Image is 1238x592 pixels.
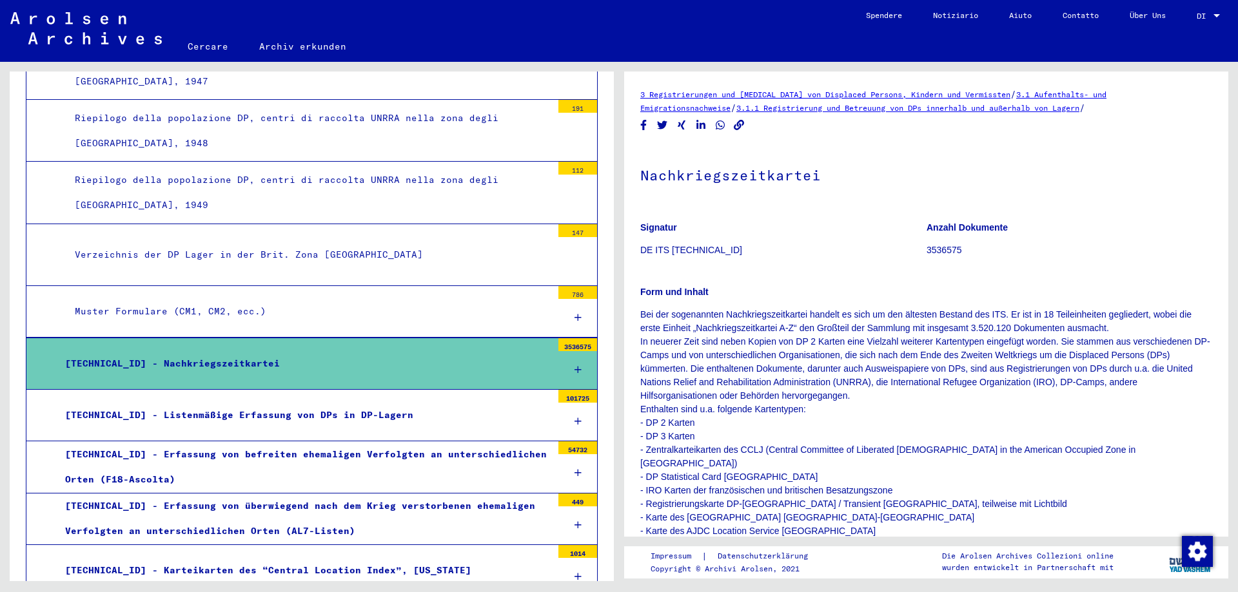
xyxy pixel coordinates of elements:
a: Datenschutzerklärung [707,549,823,563]
font: 101725 [566,394,589,403]
font: [TECHNICAL_ID] - Erfassung von überwiegend nach dem Krieg verstorbenen ehemaligen Verfolgten an u... [65,500,535,537]
h1: Nachkriegszeitkartei [640,146,1212,202]
font: wurden entwickelt in Partnerschaft mit [942,562,1114,572]
a: 3.1.1 Registrierung und Betreuung von DPs innerhalb und außerhalb von Lagern [736,103,1079,113]
font: Impressum [651,551,691,560]
font: Cercare [188,41,228,52]
a: 3 Registrierungen und [MEDICAL_DATA] von Displaced Persons, Kindern und Vermissten [640,90,1010,99]
font: 112 [572,166,584,175]
b: Anzahl Dokumente [927,222,1008,233]
font: 147 [572,229,584,237]
button: Share on Facebook [637,117,651,133]
img: Arolsen_neg.svg [10,12,162,44]
font: [TECHNICAL_ID] - Karteikarten des “Central Location Index”, [US_STATE] [65,564,471,576]
font: 1014 [570,549,585,558]
font: Datenschutzerklärung [718,551,808,560]
button: Share on Xing [675,117,689,133]
font: 449 [572,498,584,506]
font: [TECHNICAL_ID] - Erfassung von befreiten ehemaligen Verfolgten an unterschiedlichen Orten (F18-As... [65,448,547,485]
font: Die Arolsen Archives Collezioni online [942,551,1114,560]
button: Copy link [732,117,746,133]
p: DE ITS [TECHNICAL_ID] [640,243,926,257]
font: Contatto [1063,10,1099,20]
font: Riepilogo della popolazione DP, centri di raccolta UNRRA nella zona degli [GEOGRAPHIC_DATA], 1948 [75,112,498,149]
a: Archiv erkunden [244,31,362,62]
button: Share on LinkedIn [694,117,708,133]
font: DI [1197,11,1206,21]
font: 191 [572,104,584,113]
button: Share on Twitter [656,117,669,133]
font: 54732 [568,446,587,454]
a: Impressum [651,549,702,563]
font: [TECHNICAL_ID] - Nachkriegszeitkartei [65,358,280,369]
img: yv_logo.png [1166,546,1215,578]
font: Riepilogo della popolazione DP, centri di raccolta UNRRA nella zona degli [GEOGRAPHIC_DATA], 1949 [75,174,498,211]
span: / [731,102,736,113]
font: Aiuto [1009,10,1032,20]
span: / [1010,88,1016,100]
font: Spendere [866,10,902,20]
b: Signatur [640,222,677,233]
span: / [1079,102,1085,113]
font: Notiziario [933,10,978,20]
font: Verzeichnis der DP Lager in der Brit. Zona [GEOGRAPHIC_DATA] [75,249,423,260]
button: Share on WhatsApp [714,117,727,133]
font: Muster Formulare (CM1, CM2, ecc.) [75,305,266,317]
font: | [702,550,707,562]
font: Riepilogo della popolazione DP, centri di raccolta UNRRA nella zona degli [GEOGRAPHIC_DATA], 1947 [75,50,498,86]
p: 3536575 [927,243,1212,257]
b: Form und Inhalt [640,287,709,297]
font: Über Uns [1130,10,1166,20]
font: 3536575 [564,343,591,351]
font: Archiv erkunden [259,41,346,52]
font: [TECHNICAL_ID] - Listenmäßige Erfassung von DPs in DP-Lagern [65,409,413,421]
img: Zustimmung ändern [1182,536,1213,567]
a: Cercare [172,31,244,62]
font: Copyright © Archivi Arolsen, 2021 [651,564,800,573]
font: 786 [572,291,584,299]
